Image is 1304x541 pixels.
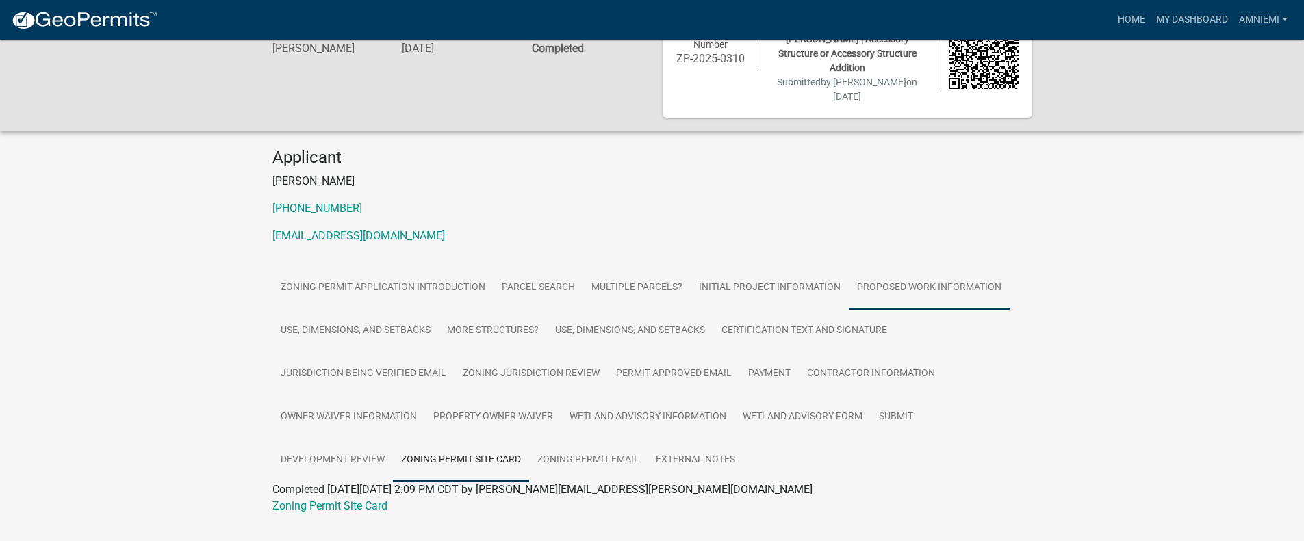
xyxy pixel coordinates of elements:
[272,148,1032,168] h4: Applicant
[871,395,921,439] a: Submit
[849,266,1010,310] a: Proposed Work Information
[272,42,382,55] h6: [PERSON_NAME]
[455,352,608,396] a: Zoning Jurisdiction Review
[1233,7,1293,33] a: Amniemi
[693,39,728,50] span: Number
[402,42,511,55] h6: [DATE]
[439,309,547,353] a: More Structures?
[425,395,561,439] a: Property Owner Waiver
[494,266,583,310] a: Parcel search
[272,266,494,310] a: Zoning Permit Application Introduction
[799,352,943,396] a: Contractor Information
[393,438,529,482] a: Zoning Permit Site Card
[1151,7,1233,33] a: My Dashboard
[272,483,813,496] span: Completed [DATE][DATE] 2:09 PM CDT by [PERSON_NAME][EMAIL_ADDRESS][PERSON_NAME][DOMAIN_NAME]
[583,266,691,310] a: Multiple Parcels?
[547,309,713,353] a: Use, Dimensions, and Setbacks
[272,229,445,242] a: [EMAIL_ADDRESS][DOMAIN_NAME]
[1112,7,1151,33] a: Home
[272,352,455,396] a: Jurisdiction Being Verified Email
[648,438,743,482] a: External Notes
[272,438,393,482] a: Development Review
[676,52,746,65] h6: ZP-2025-0310
[608,352,740,396] a: Permit Approved Email
[561,395,734,439] a: Wetland Advisory Information
[740,352,799,396] a: Payment
[532,42,584,55] strong: Completed
[272,395,425,439] a: Owner Waiver Information
[713,309,895,353] a: Certification Text and Signature
[949,19,1019,89] img: QR code
[272,173,1032,189] p: [PERSON_NAME]
[272,309,439,353] a: Use, Dimensions, and Setbacks
[691,266,849,310] a: Initial Project Information
[777,77,917,102] span: Submitted on [DATE]
[821,77,906,88] span: by [PERSON_NAME]
[529,438,648,482] a: Zoning Permit Email
[734,395,871,439] a: Wetland Advisory Form
[272,202,362,215] a: [PHONE_NUMBER]
[272,499,387,512] a: Zoning Permit Site Card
